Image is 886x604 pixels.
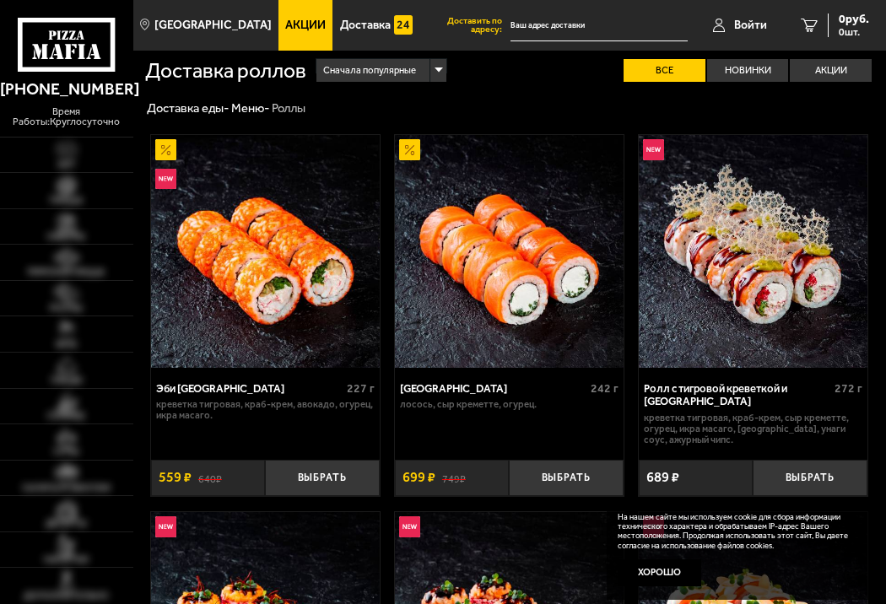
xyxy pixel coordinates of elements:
button: Выбрать [265,460,379,496]
a: Доставка еды- [147,100,229,116]
span: 272 г [835,381,862,396]
span: 0 руб. [839,13,869,25]
img: Филадельфия [395,135,624,368]
a: АкционныйНовинкаЭби Калифорния [151,135,380,368]
img: Новинка [155,169,176,190]
span: 699 ₽ [402,471,435,484]
button: Хорошо [618,559,700,587]
img: Ролл с тигровой креветкой и Гуакамоле [639,135,867,368]
span: Сначала популярные [323,57,416,84]
button: Выбрать [509,460,623,496]
p: лосось, Сыр креметте, огурец. [400,399,619,410]
img: Акционный [155,139,176,160]
img: Новинка [155,516,176,537]
h1: Доставка роллов [145,61,306,82]
span: 559 ₽ [159,471,192,484]
div: Роллы [272,100,305,116]
p: На нашем сайте мы используем cookie для сбора информации технического характера и обрабатываем IP... [618,512,851,550]
label: Акции [790,59,872,82]
input: Ваш адрес доставки [511,10,688,41]
label: Все [624,59,705,82]
img: 15daf4d41897b9f0e9f617042186c801.svg [394,14,413,35]
s: 749 ₽ [442,472,466,484]
span: 242 г [591,381,619,396]
span: Акции [285,19,326,31]
a: АкционныйФиладельфия [395,135,624,368]
p: креветка тигровая, краб-крем, авокадо, огурец, икра масаго. [156,399,375,421]
label: Новинки [707,59,789,82]
span: 689 ₽ [646,471,679,484]
a: Меню- [231,100,269,116]
span: Доставка [340,19,391,31]
p: креветка тигровая, краб-крем, Сыр креметте, огурец, икра масаго, [GEOGRAPHIC_DATA], унаги соус, а... [644,413,862,445]
div: [GEOGRAPHIC_DATA] [400,382,586,396]
span: Войти [734,19,767,31]
img: Новинка [399,516,420,537]
img: Эби Калифорния [151,135,380,368]
img: Акционный [399,139,420,160]
s: 640 ₽ [198,472,222,484]
span: 0 шт. [839,27,869,37]
span: Доставить по адресу: [419,17,510,35]
span: [GEOGRAPHIC_DATA] [154,19,272,31]
img: Новинка [643,139,664,160]
span: 227 г [347,381,375,396]
div: Ролл с тигровой креветкой и [GEOGRAPHIC_DATA] [644,382,830,409]
a: НовинкаРолл с тигровой креветкой и Гуакамоле [639,135,867,368]
button: Выбрать [753,460,867,496]
div: Эби [GEOGRAPHIC_DATA] [156,382,343,396]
